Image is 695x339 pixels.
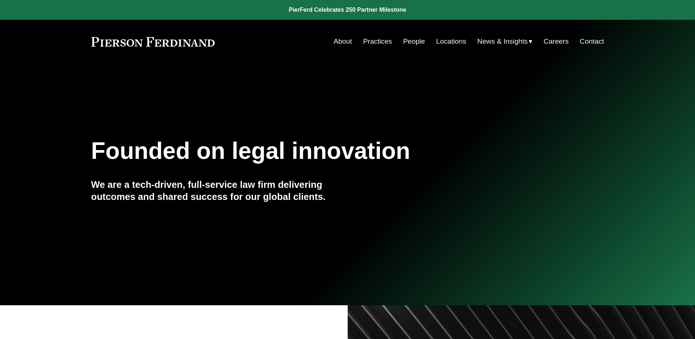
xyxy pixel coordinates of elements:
span: News & Insights [477,35,528,48]
a: About [334,34,352,48]
a: Practices [363,34,392,48]
a: Careers [544,34,569,48]
a: Contact [580,34,604,48]
a: People [403,34,425,48]
a: folder dropdown [477,34,533,48]
h4: We are a tech-driven, full-service law firm delivering outcomes and shared success for our global... [91,179,348,203]
a: Locations [436,34,466,48]
h1: Founded on legal innovation [91,138,519,164]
